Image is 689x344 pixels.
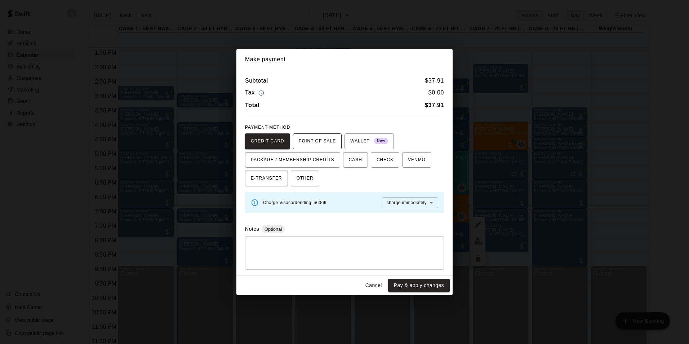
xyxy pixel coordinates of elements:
[251,154,334,166] span: PACKAGE / MEMBERSHIP CREDITS
[245,171,288,186] button: E-TRANSFER
[245,88,266,98] h6: Tax
[293,133,342,149] button: POINT OF SALE
[377,154,394,166] span: CHECK
[245,102,259,108] b: Total
[291,171,319,186] button: OTHER
[425,102,444,108] b: $ 37.91
[349,154,362,166] span: CASH
[236,49,453,70] h2: Make payment
[245,226,259,232] label: Notes
[245,133,290,149] button: CREDIT CARD
[262,226,285,232] span: Optional
[388,279,450,292] button: Pay & apply changes
[428,88,444,98] h6: $ 0.00
[402,152,431,168] button: VENMO
[362,279,385,292] button: Cancel
[245,152,340,168] button: PACKAGE / MEMBERSHIP CREDITS
[245,76,268,85] h6: Subtotal
[374,136,388,146] span: New
[350,136,388,147] span: WALLET
[425,76,444,85] h6: $ 37.91
[344,133,394,149] button: WALLET New
[245,125,290,130] span: PAYMENT METHOD
[371,152,399,168] button: CHECK
[297,173,314,184] span: OTHER
[343,152,368,168] button: CASH
[251,136,284,147] span: CREDIT CARD
[263,200,326,205] span: Charge Visa card ending in 6366
[408,154,426,166] span: VENMO
[299,136,336,147] span: POINT OF SALE
[251,173,282,184] span: E-TRANSFER
[387,200,427,205] span: charge immediately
